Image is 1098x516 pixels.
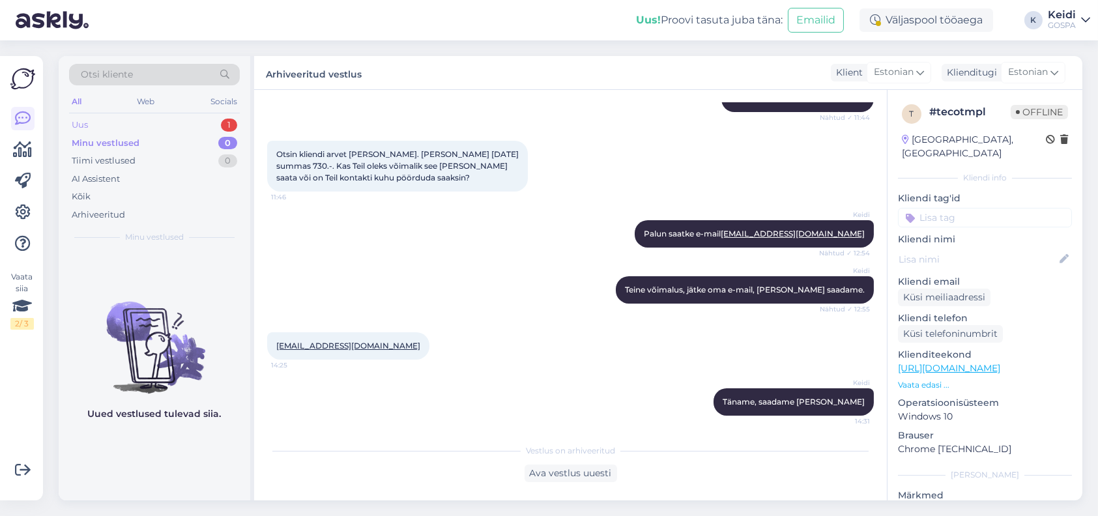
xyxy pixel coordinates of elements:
p: Windows 10 [898,410,1072,423]
p: Operatsioonisüsteem [898,396,1072,410]
div: GOSPA [1048,20,1076,31]
div: Arhiveeritud [72,208,125,222]
div: All [69,93,84,110]
div: Minu vestlused [72,137,139,150]
div: 1 [221,119,237,132]
a: [EMAIL_ADDRESS][DOMAIN_NAME] [276,341,420,351]
p: Kliendi tag'id [898,192,1072,205]
a: [URL][DOMAIN_NAME] [898,362,1000,374]
span: Otsi kliente [81,68,133,81]
p: Uued vestlused tulevad siia. [88,407,222,421]
span: Estonian [874,65,914,79]
span: Keidi [821,210,870,220]
input: Lisa tag [898,208,1072,227]
span: Keidi [821,266,870,276]
div: Klienditugi [942,66,997,79]
p: Brauser [898,429,1072,442]
div: Ava vestlus uuesti [525,465,617,482]
p: Chrome [TECHNICAL_ID] [898,442,1072,456]
div: # tecotmpl [929,104,1011,120]
span: t [910,109,914,119]
p: Klienditeekond [898,348,1072,362]
span: Palun saatke e-mail [644,229,865,238]
div: Küsi telefoninumbrit [898,325,1003,343]
div: Keidi [1048,10,1076,20]
div: [GEOGRAPHIC_DATA], [GEOGRAPHIC_DATA] [902,133,1046,160]
div: 0 [218,154,237,167]
div: Kõik [72,190,91,203]
span: Minu vestlused [125,231,184,243]
p: Kliendi email [898,275,1072,289]
div: Väljaspool tööaega [860,8,993,32]
div: Klient [831,66,863,79]
div: K [1024,11,1043,29]
div: Tiimi vestlused [72,154,136,167]
p: Vaata edasi ... [898,379,1072,391]
div: 2 / 3 [10,318,34,330]
img: No chats [59,278,250,395]
button: Emailid [788,8,844,33]
div: Proovi tasuta juba täna: [636,12,783,28]
span: Nähtud ✓ 12:55 [820,304,870,314]
span: Vestlus on arhiveeritud [526,445,615,457]
span: Keidi [821,378,870,388]
span: Täname, saadame [PERSON_NAME] [723,397,865,407]
span: 11:46 [271,192,320,202]
div: Küsi meiliaadressi [898,289,990,306]
div: AI Assistent [72,173,120,186]
div: 0 [218,137,237,150]
a: [EMAIL_ADDRESS][DOMAIN_NAME] [721,229,865,238]
label: Arhiveeritud vestlus [266,64,362,81]
span: Teine võimalus, jätke oma e-mail, [PERSON_NAME] saadame. [625,285,865,294]
p: Kliendi nimi [898,233,1072,246]
a: KeidiGOSPA [1048,10,1090,31]
span: 14:31 [821,416,870,426]
span: Otsin kliendi arvet [PERSON_NAME]. [PERSON_NAME] [DATE] summas 730.-. Kas Teil oleks võimalik see... [276,149,521,182]
span: Nähtud ✓ 12:54 [819,248,870,258]
span: Estonian [1008,65,1048,79]
p: Kliendi telefon [898,311,1072,325]
img: Askly Logo [10,66,35,91]
div: [PERSON_NAME] [898,469,1072,481]
div: Web [135,93,158,110]
b: Uus! [636,14,661,26]
span: 14:25 [271,360,320,370]
div: Socials [208,93,240,110]
div: Vaata siia [10,271,34,330]
input: Lisa nimi [899,252,1057,266]
p: Märkmed [898,489,1072,502]
div: Uus [72,119,88,132]
span: Offline [1011,105,1068,119]
div: Kliendi info [898,172,1072,184]
span: Nähtud ✓ 11:44 [820,113,870,122]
